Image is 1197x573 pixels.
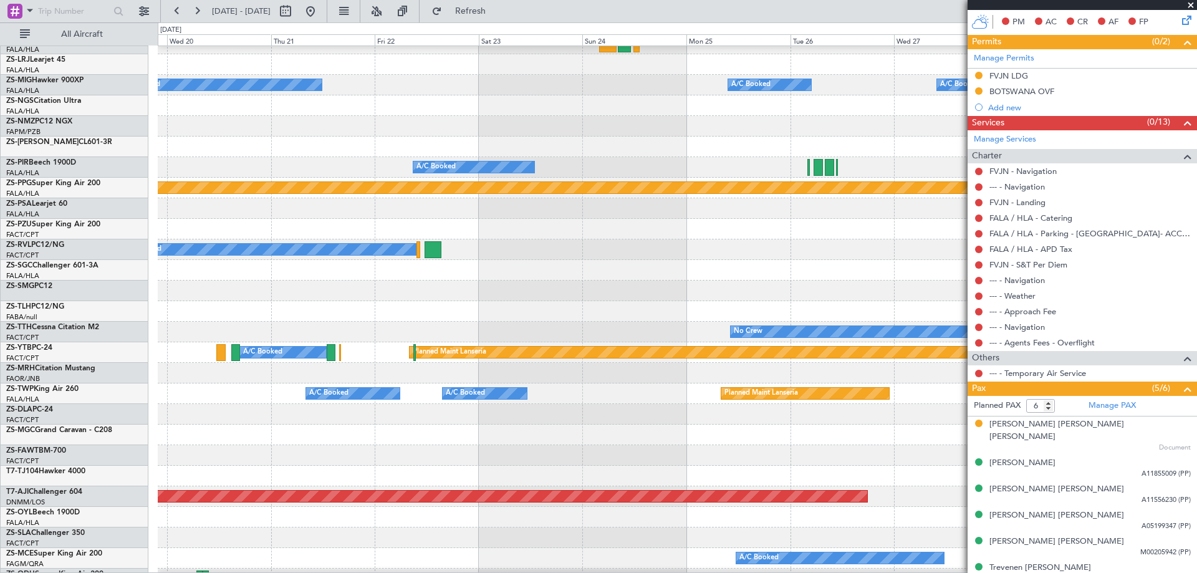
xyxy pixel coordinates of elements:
[989,197,1046,208] a: FVJN - Landing
[989,418,1191,443] div: [PERSON_NAME] [PERSON_NAME] [PERSON_NAME]
[989,181,1045,192] a: --- - Navigation
[1142,469,1191,479] span: A11855009 (PP)
[6,406,53,413] a: ZS-DLAPC-24
[1108,16,1118,29] span: AF
[6,312,37,322] a: FABA/null
[6,395,39,404] a: FALA/HLA
[989,368,1086,378] a: --- - Temporary Air Service
[6,159,76,166] a: ZS-PIRBeech 1900D
[731,75,771,94] div: A/C Booked
[894,34,998,46] div: Wed 27
[6,77,32,84] span: ZS-MIG
[989,322,1045,332] a: --- - Navigation
[972,116,1004,130] span: Services
[6,354,39,363] a: FACT/CPT
[38,2,110,21] input: Trip Number
[6,107,39,116] a: FALA/HLA
[426,1,501,21] button: Refresh
[6,385,79,393] a: ZS-TWPKing Air 260
[6,518,39,527] a: FALA/HLA
[6,468,85,475] a: T7-TJ104Hawker 4000
[375,34,479,46] div: Fri 22
[271,34,375,46] div: Thu 21
[724,384,798,403] div: Planned Maint Lanseria
[6,118,35,125] span: ZS-NMZ
[972,351,999,365] span: Others
[479,34,583,46] div: Sat 23
[1142,521,1191,532] span: A05199347 (PP)
[1077,16,1088,29] span: CR
[6,447,66,455] a: ZS-FAWTBM-700
[6,550,34,557] span: ZS-MCE
[972,149,1002,163] span: Charter
[6,324,99,331] a: ZS-TTHCessna Citation M2
[6,180,32,187] span: ZS-PPG
[6,118,72,125] a: ZS-NMZPC12 NGX
[6,509,32,516] span: ZS-OYL
[989,337,1095,348] a: --- - Agents Fees - Overflight
[6,230,39,239] a: FACT/CPT
[686,34,791,46] div: Mon 25
[6,65,39,75] a: FALA/HLA
[989,166,1057,176] a: FVJN - Navigation
[6,241,64,249] a: ZS-RVLPC12/NG
[6,282,34,290] span: ZS-SMG
[6,159,29,166] span: ZS-PIR
[940,75,979,94] div: A/C Booked
[1046,16,1057,29] span: AC
[6,303,31,311] span: ZS-TLH
[413,343,486,362] div: Planned Maint Lanseria
[6,138,112,146] a: ZS-[PERSON_NAME]CL601-3R
[989,291,1036,301] a: --- - Weather
[14,24,135,44] button: All Aircraft
[6,456,39,466] a: FACT/CPT
[6,262,32,269] span: ZS-SGC
[1152,382,1170,395] span: (5/6)
[6,200,67,208] a: ZS-PSALearjet 60
[6,180,100,187] a: ZS-PPGSuper King Air 200
[416,158,456,176] div: A/C Booked
[6,97,81,105] a: ZS-NGSCitation Ultra
[989,536,1124,548] div: [PERSON_NAME] [PERSON_NAME]
[734,322,762,341] div: No Crew
[974,400,1021,412] label: Planned PAX
[6,262,99,269] a: ZS-SGCChallenger 601-3A
[6,365,95,372] a: ZS-MRHCitation Mustang
[6,365,35,372] span: ZS-MRH
[6,221,32,228] span: ZS-PZU
[160,25,181,36] div: [DATE]
[167,34,271,46] div: Wed 20
[6,406,32,413] span: ZS-DLA
[6,56,30,64] span: ZS-LRJ
[6,498,45,507] a: DNMM/LOS
[445,7,497,16] span: Refresh
[6,209,39,219] a: FALA/HLA
[6,127,41,137] a: FAPM/PZB
[212,6,271,17] span: [DATE] - [DATE]
[6,333,39,342] a: FACT/CPT
[6,251,39,260] a: FACT/CPT
[1089,400,1136,412] a: Manage PAX
[1159,443,1191,453] span: Document
[1152,35,1170,48] span: (0/2)
[6,529,85,537] a: ZS-SLAChallenger 350
[6,509,80,516] a: ZS-OYLBeech 1900D
[6,303,64,311] a: ZS-TLHPC12/NG
[6,282,52,290] a: ZS-SMGPC12
[989,244,1072,254] a: FALA / HLA - APD Tax
[1139,16,1148,29] span: FP
[974,133,1036,146] a: Manage Services
[6,374,40,383] a: FAOR/JNB
[6,415,39,425] a: FACT/CPT
[989,213,1072,223] a: FALA / HLA - Catering
[1147,115,1170,128] span: (0/13)
[6,539,39,548] a: FACT/CPT
[6,447,34,455] span: ZS-FAW
[6,200,32,208] span: ZS-PSA
[989,228,1191,239] a: FALA / HLA - Parking - [GEOGRAPHIC_DATA]- ACC # 1800
[6,138,79,146] span: ZS-[PERSON_NAME]
[32,30,132,39] span: All Aircraft
[6,168,39,178] a: FALA/HLA
[1140,547,1191,558] span: M00205942 (PP)
[989,483,1124,496] div: [PERSON_NAME] [PERSON_NAME]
